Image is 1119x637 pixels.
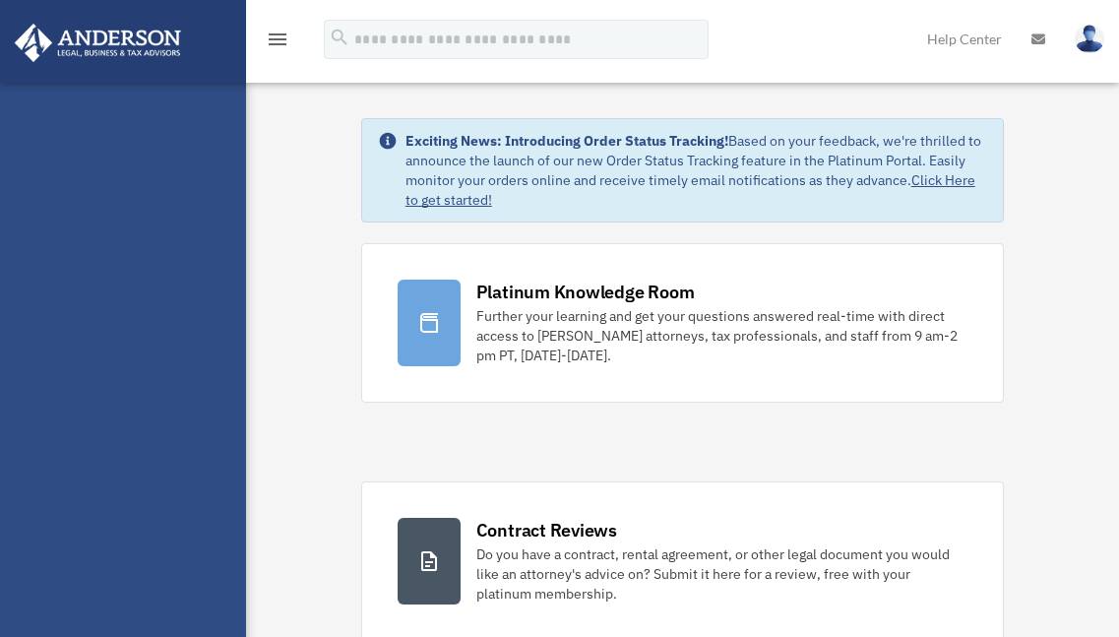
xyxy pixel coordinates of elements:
div: Do you have a contract, rental agreement, or other legal document you would like an attorney's ad... [476,544,968,604]
strong: Exciting News: Introducing Order Status Tracking! [405,132,728,150]
a: Click Here to get started! [405,171,975,209]
a: Platinum Knowledge Room Further your learning and get your questions answered real-time with dire... [361,243,1005,403]
a: menu [266,34,289,51]
i: menu [266,28,289,51]
div: Further your learning and get your questions answered real-time with direct access to [PERSON_NAM... [476,306,968,365]
div: Based on your feedback, we're thrilled to announce the launch of our new Order Status Tracking fe... [405,131,988,210]
img: User Pic [1075,25,1104,53]
img: Anderson Advisors Platinum Portal [9,24,187,62]
i: search [329,27,350,48]
div: Contract Reviews [476,518,617,542]
div: Platinum Knowledge Room [476,280,695,304]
